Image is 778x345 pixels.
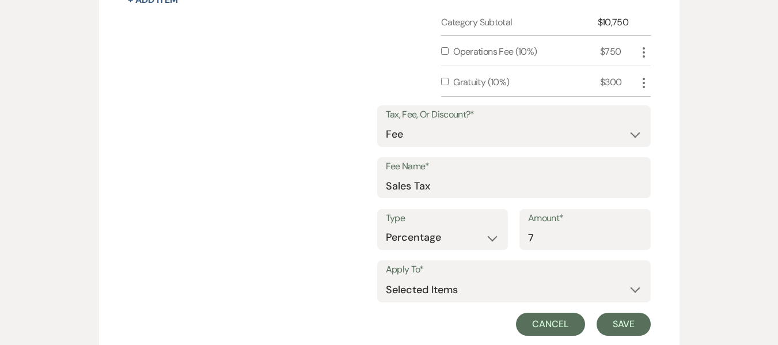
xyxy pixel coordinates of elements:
div: $300 [600,75,637,89]
div: $10,750 [598,16,637,29]
label: Amount* [528,210,642,227]
label: Apply To* [386,261,642,278]
div: Gratuity (10%) [453,75,600,89]
div: Category Subtotal [441,16,597,29]
label: Tax, Fee, Or Discount?* [386,107,642,123]
button: Save [597,313,651,336]
label: Fee Name* [386,158,642,175]
label: Type [386,210,500,227]
button: Cancel [516,313,585,336]
div: $750 [600,45,637,59]
div: Operations Fee (10%) [453,45,600,59]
